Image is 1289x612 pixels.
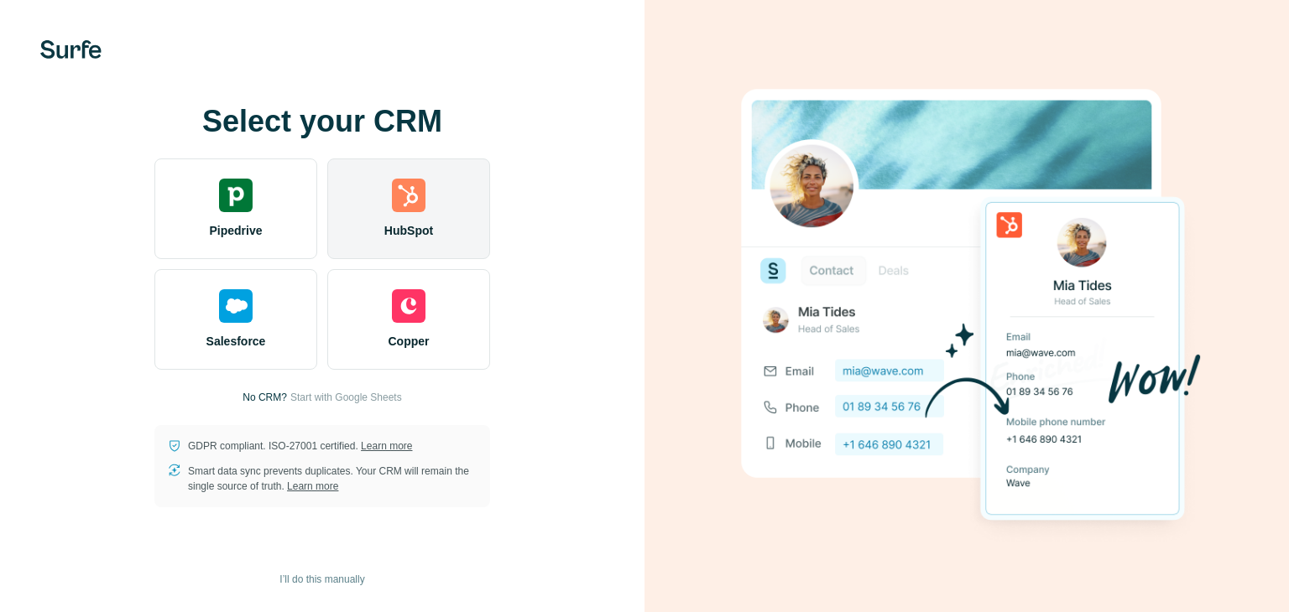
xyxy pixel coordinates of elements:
[392,179,425,212] img: hubspot's logo
[219,179,253,212] img: pipedrive's logo
[40,40,102,59] img: Surfe's logo
[243,390,287,405] p: No CRM?
[279,572,364,587] span: I’ll do this manually
[154,105,490,138] h1: Select your CRM
[209,222,262,239] span: Pipedrive
[384,222,433,239] span: HubSpot
[361,440,412,452] a: Learn more
[188,438,412,454] p: GDPR compliant. ISO-27001 certified.
[290,390,402,405] button: Start with Google Sheets
[389,333,430,350] span: Copper
[392,289,425,323] img: copper's logo
[188,464,477,494] p: Smart data sync prevents duplicates. Your CRM will remain the single source of truth.
[219,289,253,323] img: salesforce's logo
[732,63,1202,549] img: HUBSPOT image
[206,333,266,350] span: Salesforce
[268,567,376,592] button: I’ll do this manually
[287,480,338,492] a: Learn more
